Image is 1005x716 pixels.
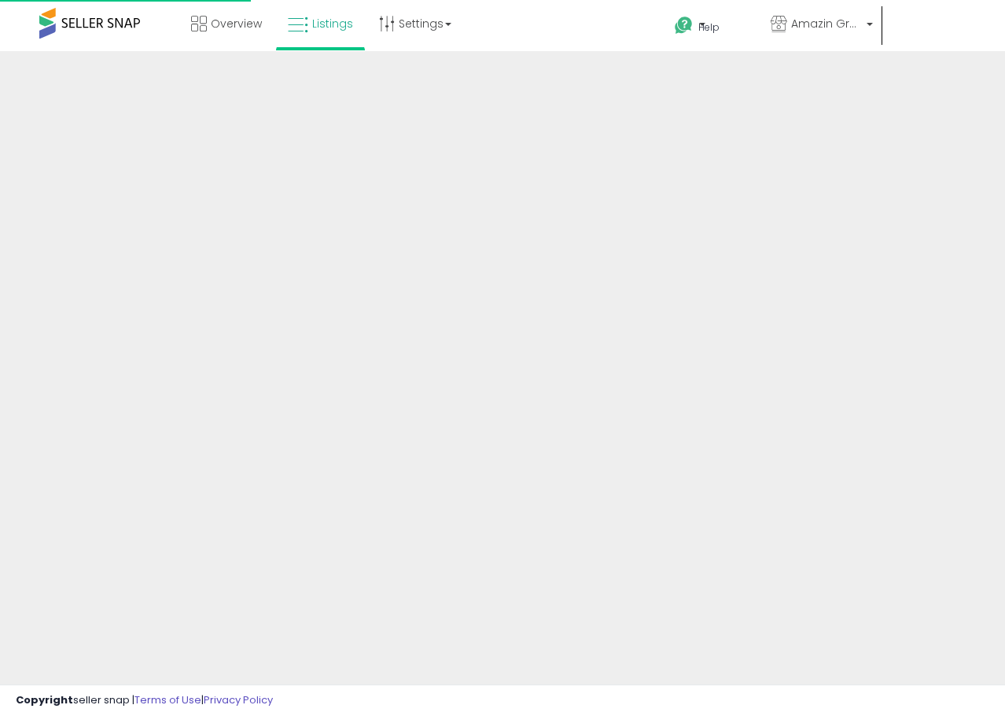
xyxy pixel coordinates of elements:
[16,692,73,707] strong: Copyright
[791,16,862,31] span: Amazin Group
[204,692,273,707] a: Privacy Policy
[674,16,694,35] i: Get Help
[662,4,757,51] a: Help
[211,16,262,31] span: Overview
[134,692,201,707] a: Terms of Use
[16,693,273,708] div: seller snap | |
[312,16,353,31] span: Listings
[698,20,720,34] span: Help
